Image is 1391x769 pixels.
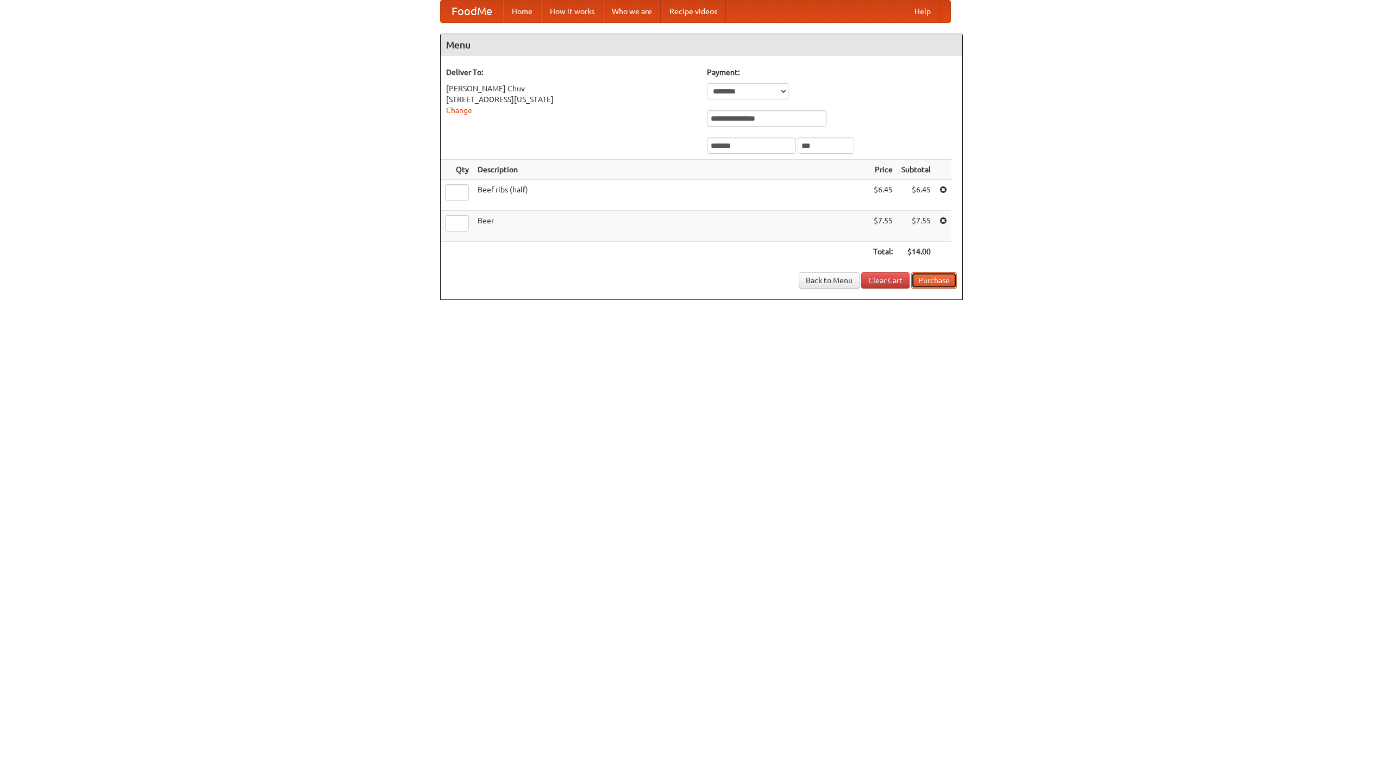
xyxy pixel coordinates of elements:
[799,272,860,289] a: Back to Menu
[446,83,696,94] div: [PERSON_NAME] Chuv
[869,211,897,242] td: $7.55
[661,1,726,22] a: Recipe videos
[446,94,696,105] div: [STREET_ADDRESS][US_STATE]
[473,211,869,242] td: Beer
[897,160,935,180] th: Subtotal
[869,242,897,262] th: Total:
[473,180,869,211] td: Beef ribs (half)
[911,272,957,289] button: Purchase
[869,180,897,211] td: $6.45
[541,1,603,22] a: How it works
[503,1,541,22] a: Home
[441,160,473,180] th: Qty
[897,211,935,242] td: $7.55
[603,1,661,22] a: Who we are
[707,67,957,78] h5: Payment:
[441,34,962,56] h4: Menu
[441,1,503,22] a: FoodMe
[473,160,869,180] th: Description
[869,160,897,180] th: Price
[906,1,939,22] a: Help
[861,272,910,289] a: Clear Cart
[897,180,935,211] td: $6.45
[446,67,696,78] h5: Deliver To:
[446,106,472,115] a: Change
[897,242,935,262] th: $14.00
